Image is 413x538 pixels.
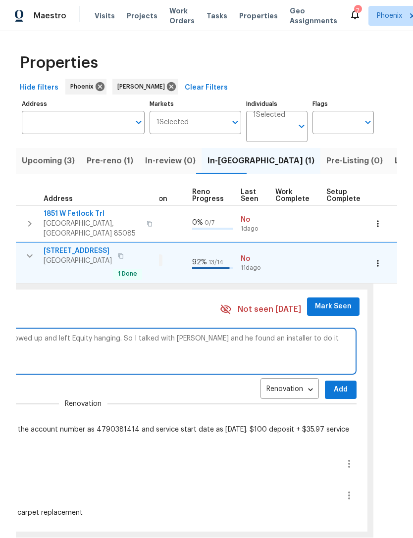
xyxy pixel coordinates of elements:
[205,220,214,226] span: 0 / 7
[95,11,115,21] span: Visits
[333,384,349,396] span: Add
[20,58,98,68] span: Properties
[169,6,195,26] span: Work Orders
[228,115,242,129] button: Open
[70,82,98,92] span: Phoenix
[241,189,258,202] span: Last Seen
[246,101,308,107] label: Individuals
[150,101,242,107] label: Markets
[87,154,133,168] span: Pre-reno (1)
[295,119,309,133] button: Open
[22,101,145,107] label: Address
[127,11,157,21] span: Projects
[326,189,361,202] span: Setup Complete
[16,79,62,97] button: Hide filters
[241,225,267,233] span: 1d ago
[65,79,106,95] div: Phoenix
[22,154,75,168] span: Upcoming (3)
[253,111,285,119] span: 1 Selected
[44,196,73,202] span: Address
[185,82,228,94] span: Clear Filters
[66,243,109,283] td: 3 day(s) past target finish date
[312,101,374,107] label: Flags
[132,115,146,129] button: Open
[315,300,352,313] span: Mark Seen
[44,256,112,266] span: [GEOGRAPHIC_DATA]
[112,79,178,95] div: [PERSON_NAME]
[307,297,360,316] button: Mark Seen
[241,215,267,225] span: No
[44,209,141,219] span: 1851 W Fetlock Trl
[65,399,102,409] span: Renovation
[34,11,66,21] span: Maestro
[156,118,189,127] span: 1 Selected
[207,154,314,168] span: In-[GEOGRAPHIC_DATA] (1)
[361,115,375,129] button: Open
[145,154,196,168] span: In-review (0)
[192,189,224,202] span: Reno Progress
[260,382,319,398] div: Renovation
[181,79,232,97] button: Clear Filters
[192,259,207,266] span: 92 %
[241,264,267,272] span: 11d ago
[44,246,112,256] span: [STREET_ADDRESS]
[239,11,278,21] span: Properties
[208,259,223,265] span: 13 / 14
[238,304,301,315] span: Not seen [DATE]
[354,6,361,16] div: 7
[377,11,402,21] span: Phoenix
[290,6,337,26] span: Geo Assignments
[44,219,141,239] span: [GEOGRAPHIC_DATA], [GEOGRAPHIC_DATA] 85085
[192,219,203,226] span: 0 %
[114,270,141,278] span: 1 Done
[117,82,169,92] span: [PERSON_NAME]
[275,189,310,202] span: Work Complete
[206,12,227,19] span: Tasks
[241,254,267,264] span: No
[20,82,58,94] span: Hide filters
[326,154,383,168] span: Pre-Listing (0)
[325,381,357,399] button: Add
